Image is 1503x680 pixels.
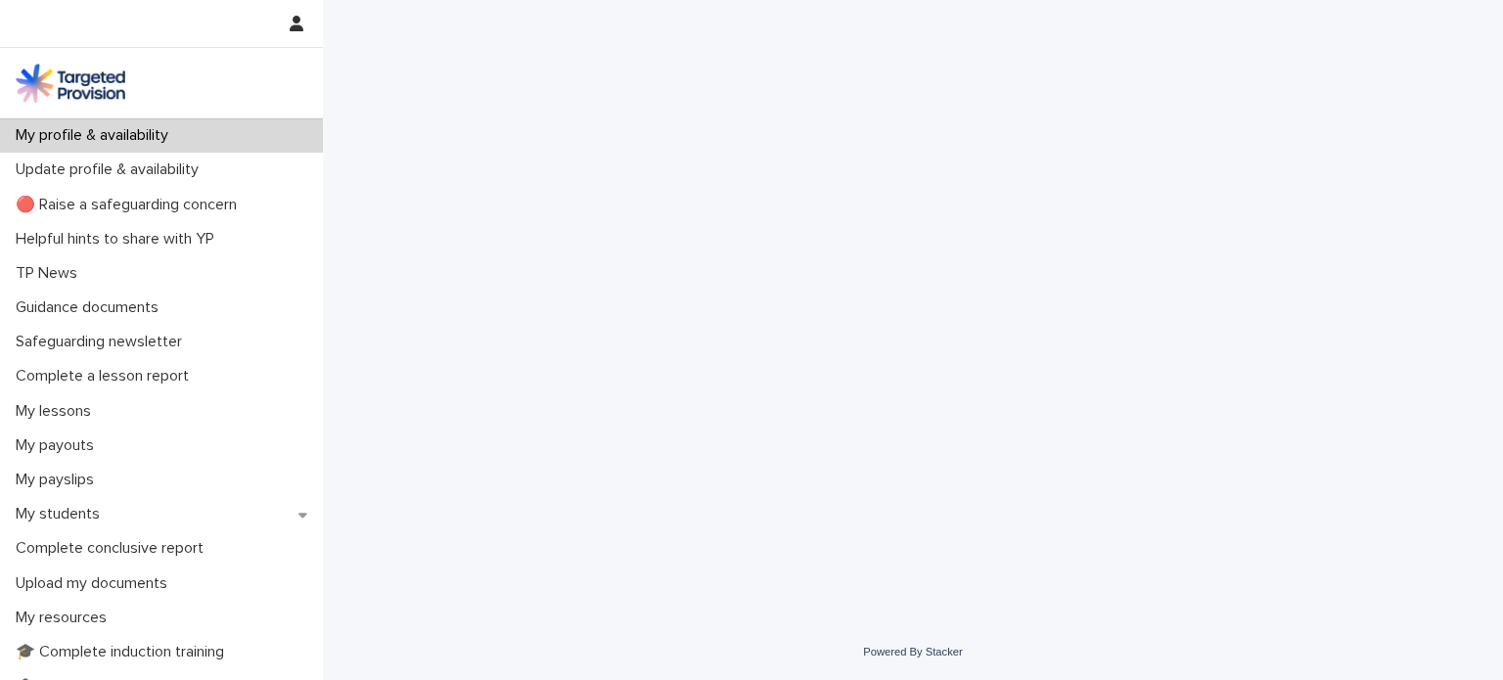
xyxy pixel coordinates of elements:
p: 🔴 Raise a safeguarding concern [8,196,252,214]
p: Guidance documents [8,298,174,317]
p: My students [8,505,115,523]
p: TP News [8,264,93,283]
p: Helpful hints to share with YP [8,230,230,249]
p: My payouts [8,436,110,455]
p: My lessons [8,402,107,421]
p: My profile & availability [8,126,184,145]
p: My payslips [8,471,110,489]
p: Complete a lesson report [8,367,205,385]
p: Safeguarding newsletter [8,333,198,351]
p: Update profile & availability [8,160,214,179]
img: M5nRWzHhSzIhMunXDL62 [16,64,125,103]
a: Powered By Stacker [863,646,962,657]
p: Complete conclusive report [8,539,219,558]
p: Upload my documents [8,574,183,593]
p: My resources [8,609,122,627]
p: 🎓 Complete induction training [8,643,240,661]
